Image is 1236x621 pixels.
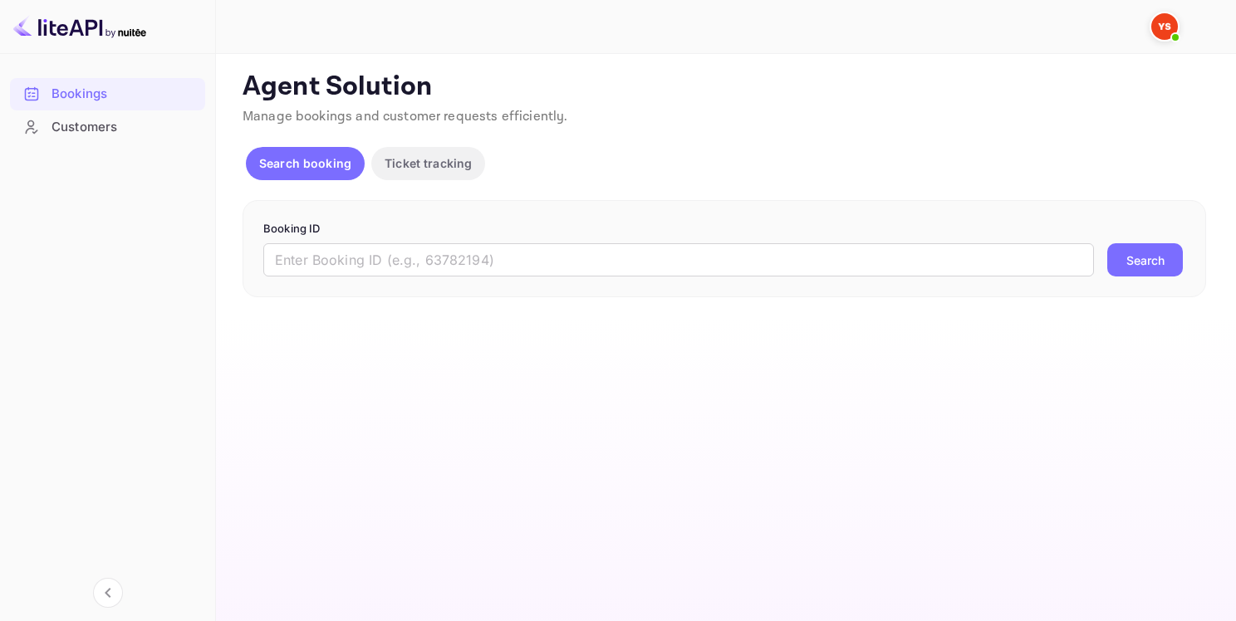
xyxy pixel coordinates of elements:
div: Bookings [10,78,205,110]
p: Agent Solution [243,71,1206,104]
p: Booking ID [263,221,1185,237]
div: Customers [10,111,205,144]
img: Yandex Support [1151,13,1178,40]
button: Search [1107,243,1183,276]
span: Manage bookings and customer requests efficiently. [243,108,568,125]
div: Customers [51,118,197,137]
button: Collapse navigation [93,578,123,608]
img: LiteAPI logo [13,13,146,40]
a: Bookings [10,78,205,109]
a: Customers [10,111,205,142]
p: Search booking [259,154,351,172]
div: Bookings [51,85,197,104]
p: Ticket tracking [385,154,472,172]
input: Enter Booking ID (e.g., 63782194) [263,243,1094,276]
